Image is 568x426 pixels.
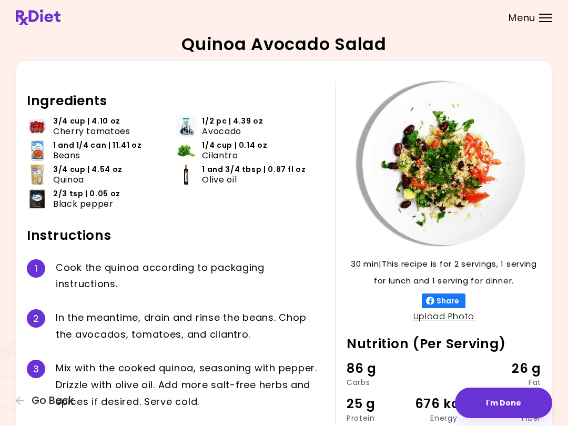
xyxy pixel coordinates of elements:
div: 676 kcal [411,394,476,414]
span: 1 and 3/4 tbsp | 0.87 fl oz [202,165,306,175]
p: 30 min | This recipe is for 2 servings, 1 serving for lunch and 1 serving for dinner. [347,256,541,289]
div: Fat [476,379,541,386]
div: 25 g [347,394,411,414]
span: Menu [509,13,535,23]
h2: Quinoa Avocado Salad [181,36,386,53]
button: Go Back [16,395,79,407]
span: 1/4 cup | 0.14 oz [202,140,267,150]
h2: Nutrition (Per Serving) [347,336,541,352]
div: Energy [411,414,476,422]
div: 1 [27,259,45,278]
button: Share [422,293,465,308]
button: I'm Done [455,388,552,418]
span: 1 and 1/4 can | 11.41 oz [53,140,141,150]
span: 2/3 tsp | 0.05 oz [53,189,120,199]
span: Avocado [202,126,241,136]
div: Carbs [347,379,411,386]
span: Go Back [32,395,74,407]
div: 86 g [347,359,411,379]
span: Cilantro [202,150,238,160]
div: C o o k t h e q u i n o a a c c o r d i n g t o p a c k a g i n g i n s t r u c t i o n s . [56,259,325,293]
span: Olive oil [202,175,237,185]
h2: Ingredients [27,93,325,109]
div: M i x w i t h t h e c o o k e d q u i n o a , s e a s o n i n g w i t h p e p p e r . D r i z z l... [56,360,325,410]
span: 3/4 cup | 4.10 oz [53,116,120,126]
div: 3 [27,360,45,378]
a: Upload Photo [413,310,475,322]
span: 1/2 pc | 4.39 oz [202,116,263,126]
img: RxDiet [16,9,60,25]
span: Quinoa [53,175,84,185]
div: 2 [27,309,45,328]
span: Cherry tomatoes [53,126,130,136]
div: 26 g [476,359,541,379]
div: I n t h e m e a n t i m e , d r a i n a n d r i n s e t h e b e a n s . C h o p t h e a v o c a d... [56,309,325,343]
span: Black pepper [53,199,114,209]
h2: Instructions [27,227,325,244]
div: Protein [347,414,411,422]
span: Share [434,297,461,305]
span: Beans [53,150,80,160]
span: 3/4 cup | 4.54 oz [53,165,123,175]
